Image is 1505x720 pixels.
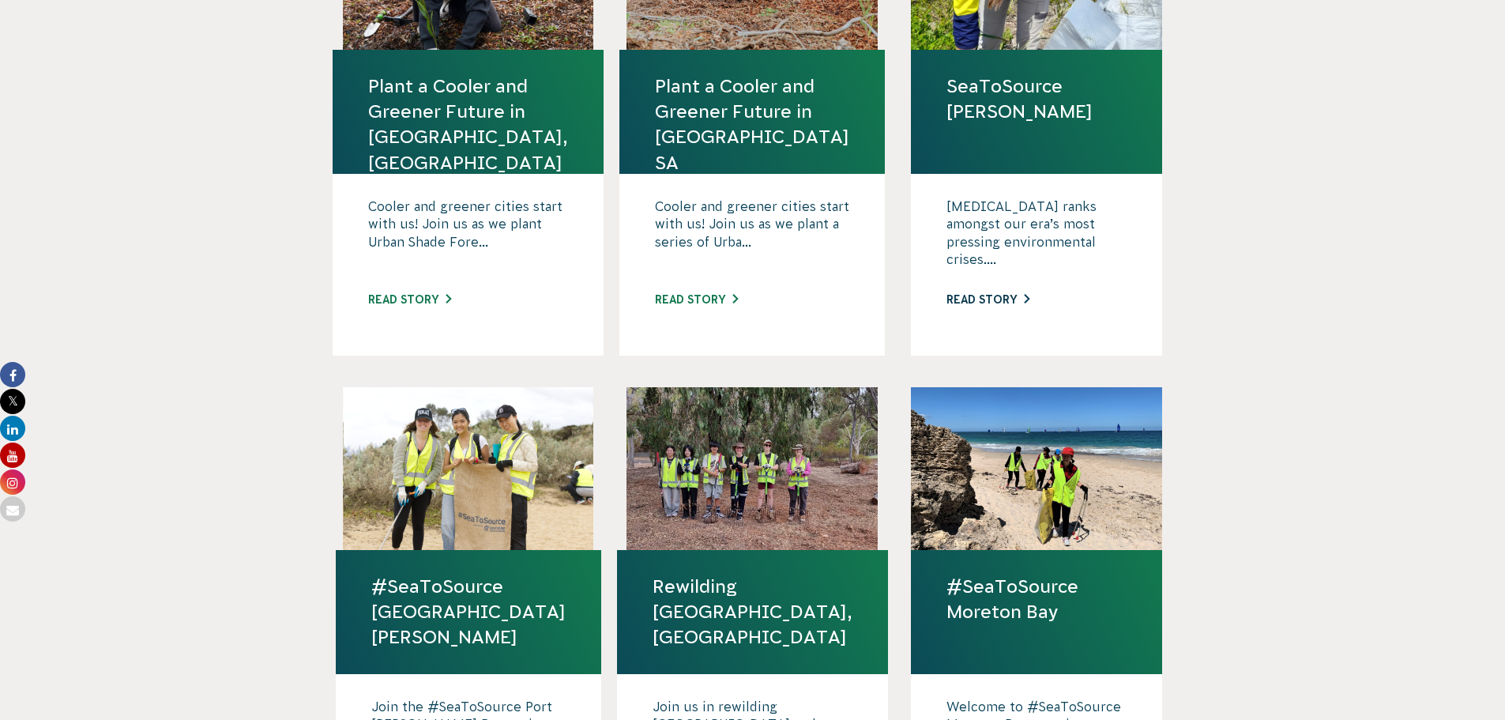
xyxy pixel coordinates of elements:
[946,293,1029,306] a: Read story
[655,293,738,306] a: Read story
[655,74,849,175] a: Plant a Cooler and Greener Future in [GEOGRAPHIC_DATA] SA
[946,74,1127,124] a: SeaToSource [PERSON_NAME]
[946,198,1127,277] p: [MEDICAL_DATA] ranks amongst our era’s most pressing environmental crises....
[368,293,451,306] a: Read story
[655,198,849,277] p: Cooler and greener cities start with us! Join us as we plant a series of Urba...
[653,574,852,650] a: Rewilding [GEOGRAPHIC_DATA], [GEOGRAPHIC_DATA]
[368,198,568,277] p: Cooler and greener cities start with us! Join us as we plant Urban Shade Fore...
[371,574,566,650] a: #SeaToSource [GEOGRAPHIC_DATA][PERSON_NAME]
[946,574,1127,624] a: #SeaToSource Moreton Bay
[368,74,568,175] a: Plant a Cooler and Greener Future in [GEOGRAPHIC_DATA], [GEOGRAPHIC_DATA]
